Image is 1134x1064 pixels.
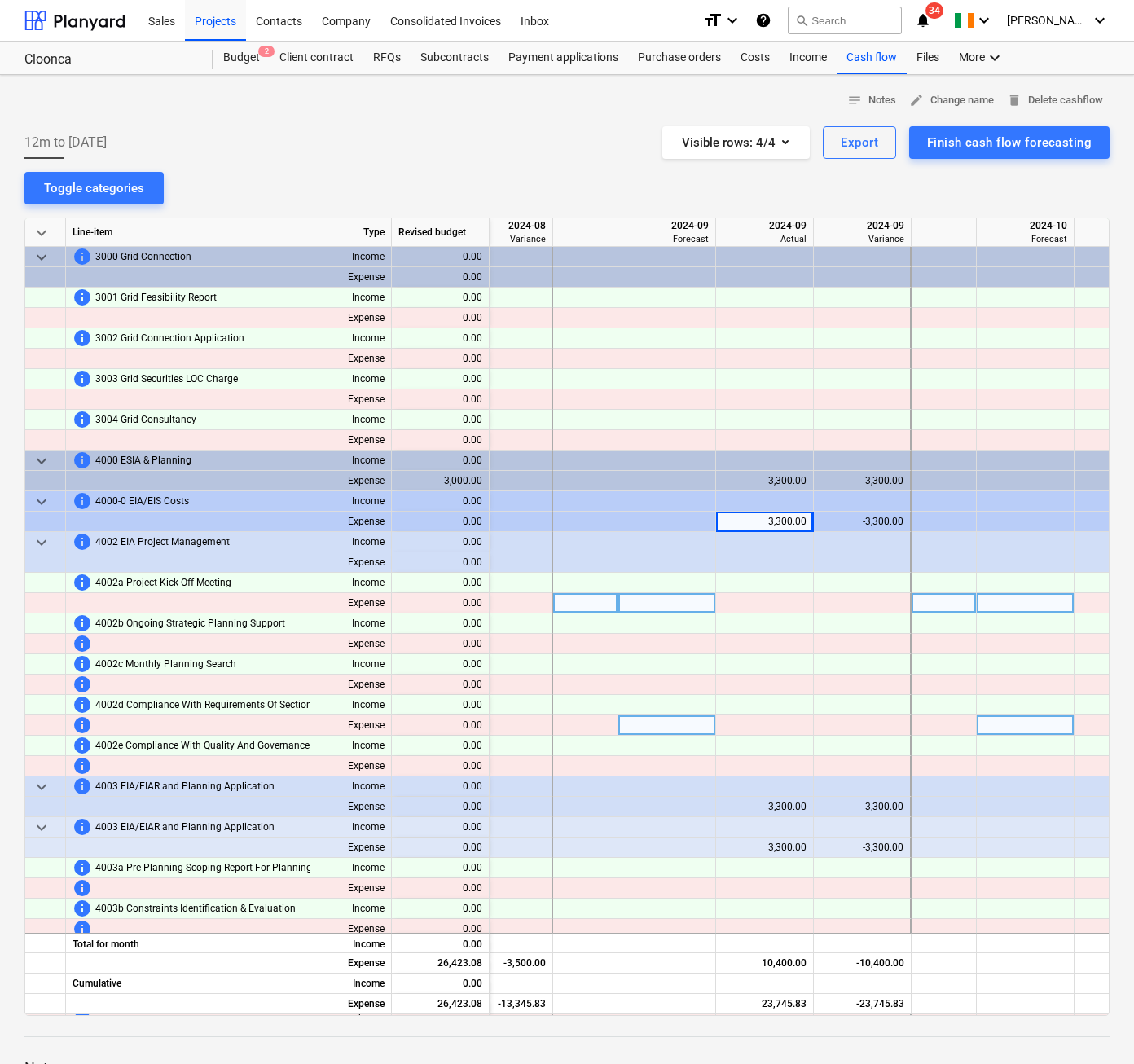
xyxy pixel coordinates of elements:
span: notes [847,93,862,108]
div: Expense [310,389,392,410]
button: Delete cashflow [1000,88,1110,113]
div: Expense [310,267,392,288]
div: 26,423.08 [392,994,490,1014]
span: 3004 Grid Consultancy [95,410,196,430]
div: Income [310,736,392,756]
i: keyboard_arrow_down [1090,11,1110,30]
a: Cash flow [837,42,907,74]
div: 0.00 [392,776,490,797]
div: 0.00 [392,552,490,573]
span: 4002e Compliance With Quality And Governance As Per Rfp [95,736,358,756]
div: 0.00 [392,328,490,349]
div: 0.00 [392,308,490,328]
a: Costs [731,42,780,74]
div: Income [310,410,392,430]
div: Revised budget [392,218,490,247]
span: keyboard_arrow_down [32,451,51,471]
div: 0.00 [392,430,490,451]
div: 0.00 [392,858,490,878]
div: 26,423.08 [392,953,490,974]
div: Income [310,369,392,389]
div: Type [310,218,392,247]
span: Delete cashflow [1007,91,1103,110]
div: 0.00 [392,389,490,410]
span: This line-item cannot be forecasted before price for client is updated. To change this, contact y... [73,899,92,918]
div: Variance [820,233,904,245]
div: Expense [310,430,392,451]
div: 2024-09 [820,218,904,233]
div: Income [310,695,392,715]
div: Budget [213,42,270,74]
div: 2024-08 [462,218,546,233]
div: Expense [310,838,392,858]
div: -3,500.00 [462,953,546,974]
div: Income [310,247,392,267]
div: 0.00 [392,491,490,512]
div: Income [310,491,392,512]
div: -3,300.00 [820,471,903,491]
span: This line-item cannot be forecasted before revised budget is updated [73,919,92,939]
div: Actual [723,233,807,245]
div: 3,300.00 [723,471,807,491]
button: Notes [841,88,903,113]
div: Variance [462,233,546,245]
span: 4003 EIA/EIAR and Planning Application [95,776,275,797]
div: Income [310,532,392,552]
div: 0.00 [392,532,490,552]
div: Expense [310,919,392,939]
div: 2024-09 [625,218,709,233]
span: [PERSON_NAME] [1007,14,1088,27]
span: 4003a Pre Planning Scoping Report For Planning Authority [95,858,355,878]
div: 10,400.00 [723,953,807,974]
div: 0.00 [392,654,490,675]
div: 0.00 [392,247,490,267]
div: 0.00 [392,933,490,953]
div: Expense [310,797,392,817]
div: 0.00 [392,288,490,308]
span: 4003 EIA/EIAR and Planning Application [95,817,275,838]
span: This line-item cannot be forecasted before price for client is updated. To change this, contact y... [73,369,92,389]
div: Expense [310,308,392,328]
div: Income [310,328,392,349]
div: Income [310,654,392,675]
span: This line-item cannot be forecasted before price for client is updated. To change this, contact y... [73,532,92,552]
button: Finish cash flow forecasting [909,126,1110,159]
div: Expense [310,512,392,532]
div: 0.00 [392,899,490,919]
div: Purchase orders [628,42,731,74]
div: 0.00 [392,634,490,654]
div: -3,300.00 [820,797,903,817]
div: Income [310,933,392,953]
div: 0.00 [392,974,490,994]
div: 2024-10 [983,218,1067,233]
span: delete [1007,93,1022,108]
a: Client contract [270,42,363,74]
div: 0.00 [392,797,490,817]
div: 0.00 [392,349,490,369]
span: This line-item cannot be forecasted before price for client is updated. To change this, contact y... [73,247,92,266]
span: 3002 Grid Connection Application [95,328,244,349]
a: RFQs [363,42,411,74]
span: 4002a Project Kick Off Meeting [95,573,231,593]
div: 0.00 [392,410,490,430]
div: Expense [310,349,392,369]
a: Income [780,42,837,74]
span: 4000 ESIA & Planning [95,451,191,471]
div: 0.00 [392,593,490,613]
div: -10,400.00 [820,953,904,974]
div: Cloonca [24,51,194,68]
div: Expense [310,471,392,491]
div: Expense [310,953,392,974]
div: More [949,42,1014,74]
span: 34 [925,2,943,19]
a: Budget2 [213,42,270,74]
div: Income [310,899,392,919]
div: Income [310,974,392,994]
div: Income [310,817,392,838]
div: 0.00 [392,736,490,756]
a: Files [907,42,949,74]
div: Expense [310,552,392,573]
span: 4002b Ongoing Strategic Planning Support [95,613,285,634]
